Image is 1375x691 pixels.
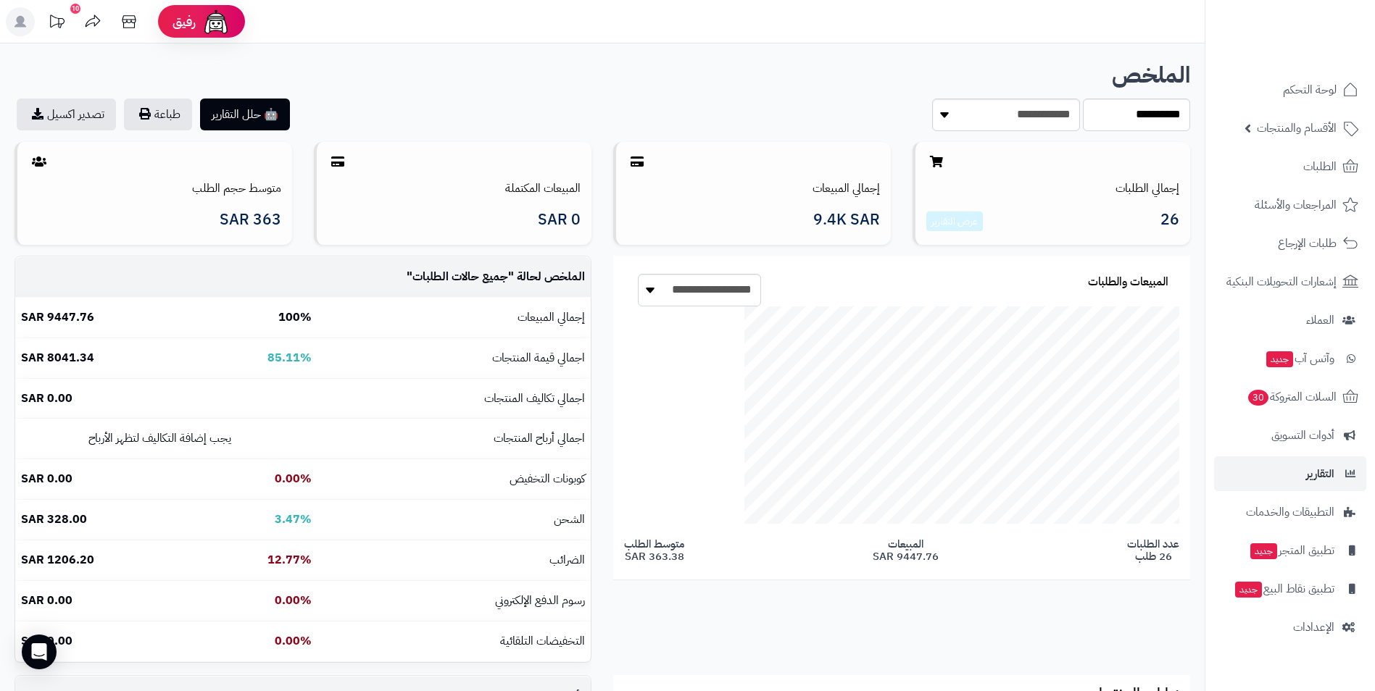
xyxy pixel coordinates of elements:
[1214,72,1366,107] a: لوحة التحكم
[1271,425,1334,445] span: أدوات التسويق
[538,212,581,228] span: 0 SAR
[1214,533,1366,568] a: تطبيق المتجرجديد
[21,390,72,407] b: 0.00 SAR
[1255,195,1337,215] span: المراجعات والأسئلة
[192,180,281,197] a: متوسط حجم الطلب
[1214,188,1366,222] a: المراجعات والأسئلة
[1127,538,1179,562] span: عدد الطلبات 26 طلب
[317,419,591,458] td: اجمالي أرباح المنتجات
[1112,58,1190,92] b: الملخص
[317,338,591,378] td: اجمالي قيمة المنتجات
[38,7,75,40] a: تحديثات المنصة
[200,99,290,130] button: 🤖 حلل التقارير
[873,538,939,562] span: المبيعات 9447.76 SAR
[813,180,880,197] a: إجمالي المبيعات
[317,540,591,580] td: الضرائب
[1293,617,1334,637] span: الإعدادات
[1246,502,1334,522] span: التطبيقات والخدمات
[1214,380,1366,414] a: السلات المتروكة30
[1214,149,1366,184] a: الطلبات
[317,621,591,661] td: التخفيضات التلقائية
[1257,118,1337,138] span: الأقسام والمنتجات
[1303,156,1337,177] span: الطلبات
[88,430,231,447] small: يجب إضافة التكاليف لتظهر الأرباح
[1214,264,1366,299] a: إشعارات التحويلات البنكية
[624,538,684,562] span: متوسط الطلب 363.38 SAR
[317,379,591,419] td: اجمالي تكاليف المنتجات
[1214,303,1366,338] a: العملاء
[1214,418,1366,453] a: أدوات التسويق
[21,349,94,367] b: 8041.34 SAR
[21,511,87,528] b: 328.00 SAR
[1214,341,1366,376] a: وآتس آبجديد
[317,500,591,540] td: الشحن
[275,632,312,650] b: 0.00%
[317,298,591,338] td: إجمالي المبيعات
[1276,12,1361,42] img: logo-2.png
[17,99,116,130] a: تصدير اكسيل
[1226,272,1337,292] span: إشعارات التحويلات البنكية
[70,4,80,14] div: 10
[1278,233,1337,254] span: طلبات الإرجاع
[1249,540,1334,561] span: تطبيق المتجر
[1247,387,1337,407] span: السلات المتروكة
[1116,180,1179,197] a: إجمالي الطلبات
[22,635,57,669] div: Open Intercom Messenger
[1234,579,1334,599] span: تطبيق نقاط البيع
[21,309,94,326] b: 9447.76 SAR
[21,592,72,609] b: 0.00 SAR
[931,214,978,229] a: عرض التقارير
[1306,310,1334,330] span: العملاء
[317,581,591,621] td: رسوم الدفع الإلكتروني
[1247,389,1270,406] span: 30
[173,13,196,30] span: رفيق
[813,212,880,228] span: 9.4K SAR
[124,99,192,130] button: طباعة
[317,459,591,499] td: كوبونات التخفيض
[220,212,281,228] span: 363 SAR
[1266,351,1293,367] span: جديد
[1283,80,1337,100] span: لوحة التحكم
[1214,610,1366,645] a: الإعدادات
[1250,543,1277,559] span: جديد
[275,511,312,528] b: 3.47%
[1306,464,1334,484] span: التقارير
[275,470,312,487] b: 0.00%
[1214,456,1366,491] a: التقارير
[278,309,312,326] b: 100%
[505,180,581,197] a: المبيعات المكتملة
[267,349,312,367] b: 85.11%
[1160,212,1179,232] span: 26
[1214,571,1366,606] a: تطبيق نقاط البيعجديد
[1265,348,1334,369] span: وآتس آب
[267,551,312,569] b: 12.77%
[275,592,312,609] b: 0.00%
[21,632,72,650] b: 0.00 SAR
[1214,495,1366,529] a: التطبيقات والخدمات
[1235,582,1262,598] span: جديد
[1214,226,1366,261] a: طلبات الإرجاع
[412,268,508,285] span: جميع حالات الطلبات
[21,551,94,569] b: 1206.20 SAR
[21,470,72,487] b: 0.00 SAR
[1088,276,1168,289] h3: المبيعات والطلبات
[202,7,230,36] img: ai-face.png
[317,257,591,297] td: الملخص لحالة " "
